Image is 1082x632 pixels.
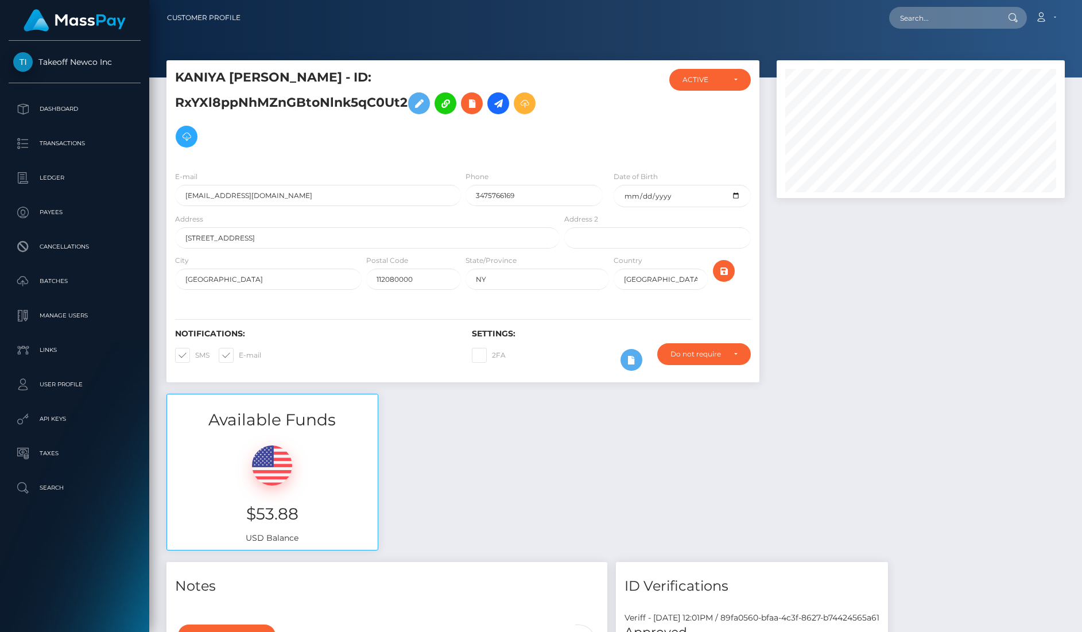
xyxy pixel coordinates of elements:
[13,169,136,187] p: Ledger
[175,348,210,363] label: SMS
[9,370,141,399] a: User Profile
[175,172,197,182] label: E-mail
[466,255,517,266] label: State/Province
[9,129,141,158] a: Transactions
[13,376,136,393] p: User Profile
[13,135,136,152] p: Transactions
[13,479,136,497] p: Search
[564,214,598,224] label: Address 2
[614,255,642,266] label: Country
[13,100,136,118] p: Dashboard
[9,232,141,261] a: Cancellations
[669,69,751,91] button: ACTIVE
[614,172,658,182] label: Date of Birth
[13,52,33,72] img: Takeoff Newco Inc
[176,503,369,525] h3: $53.88
[9,405,141,433] a: API Keys
[13,410,136,428] p: API Keys
[9,198,141,227] a: Payees
[616,612,888,624] div: Veriff - [DATE] 12:01PM / 89fa0560-bfaa-4c3f-8627-b74424565a61
[175,329,455,339] h6: Notifications:
[175,576,599,596] h4: Notes
[24,9,126,32] img: MassPay Logo
[9,301,141,330] a: Manage Users
[175,69,553,153] h5: KANIYA [PERSON_NAME] - ID: RxYXl8ppNhMZnGBtoNlnk5qC0Ut2
[466,172,488,182] label: Phone
[167,409,378,431] h3: Available Funds
[472,329,751,339] h6: Settings:
[13,204,136,221] p: Payees
[167,6,241,30] a: Customer Profile
[167,431,378,550] div: USD Balance
[625,576,879,596] h4: ID Verifications
[9,336,141,365] a: Links
[670,350,725,359] div: Do not require
[682,75,724,84] div: ACTIVE
[889,7,997,29] input: Search...
[13,273,136,290] p: Batches
[487,92,509,114] a: Initiate Payout
[9,267,141,296] a: Batches
[9,164,141,192] a: Ledger
[175,255,189,266] label: City
[9,57,141,67] span: Takeoff Newco Inc
[657,343,751,365] button: Do not require
[252,445,292,486] img: USD.png
[9,95,141,123] a: Dashboard
[175,214,203,224] label: Address
[13,238,136,255] p: Cancellations
[13,445,136,462] p: Taxes
[366,255,408,266] label: Postal Code
[219,348,261,363] label: E-mail
[13,307,136,324] p: Manage Users
[9,439,141,468] a: Taxes
[472,348,506,363] label: 2FA
[9,474,141,502] a: Search
[13,342,136,359] p: Links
